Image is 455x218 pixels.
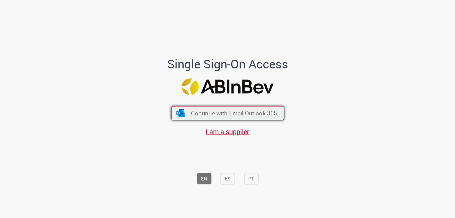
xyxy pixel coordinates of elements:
[135,57,321,70] h1: Single Sign-On Access
[206,127,249,136] a: I am a supplier
[220,173,235,184] button: ES
[191,109,277,117] span: Continue with Email Outlook 365
[244,173,258,184] button: PT
[171,106,284,120] button: ícone Azure/Microsoft 360 Continue with Email Outlook 365
[182,78,273,95] img: Logo ABInBev
[197,173,211,184] button: EN
[176,109,185,117] img: ícone Azure/Microsoft 360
